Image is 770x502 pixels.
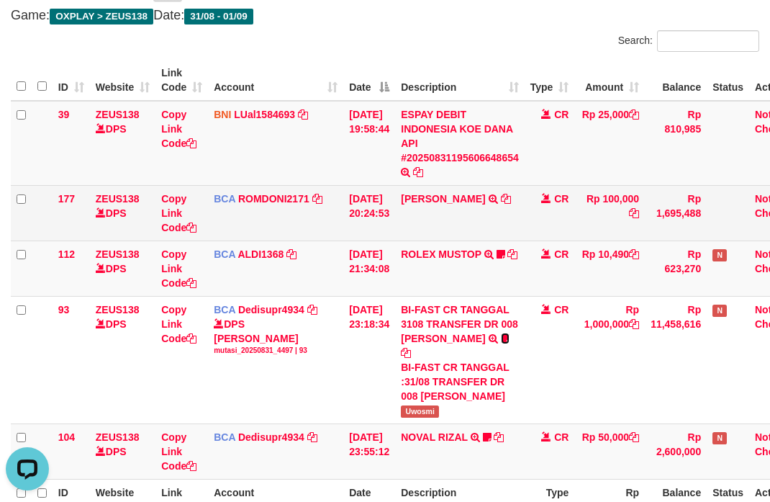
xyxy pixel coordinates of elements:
th: Website: activate to sort column ascending [90,60,155,101]
a: [PERSON_NAME] [401,193,485,205]
a: Copy Rp 50,000 to clipboard [629,431,639,443]
a: Copy Rp 100,000 to clipboard [629,207,639,219]
span: Has Note [712,305,727,317]
td: Rp 10,490 [574,241,645,296]
a: ZEUS138 [96,193,140,205]
span: Uwosmi [401,405,439,418]
a: BI-FAST CR TANGGAL 3108 TRANSFER DR 008 [PERSON_NAME] [401,304,518,344]
td: [DATE] 19:58:44 [343,101,395,186]
span: BNI [214,109,231,120]
a: LUal1584693 [234,109,295,120]
a: ROMDONI2171 [238,193,309,205]
span: Has Note [712,249,727,261]
span: 177 [58,193,75,205]
span: Has Note [712,432,727,444]
span: OXPLAY > ZEUS138 [50,9,153,24]
label: Search: [618,30,759,52]
span: CR [554,248,569,260]
button: Open LiveChat chat widget [6,6,49,49]
td: Rp 810,985 [645,101,707,186]
a: Copy NOVAL RIZAL to clipboard [494,431,504,443]
div: BI-FAST CR TANGGAL :31/08 TRANSFER DR 008 [PERSON_NAME] [401,360,519,403]
a: ALDI1368 [237,248,284,260]
td: Rp 11,458,616 [645,296,707,423]
a: Copy Rp 10,490 to clipboard [629,248,639,260]
td: DPS [90,241,155,296]
a: Copy BI-FAST CR TANGGAL 3108 TRANSFER DR 008 TOTO TAUFIK HIDAYA to clipboard [401,347,411,359]
th: Balance [645,60,707,101]
td: Rp 1,000,000 [574,296,645,423]
a: ZEUS138 [96,109,140,120]
a: ZEUS138 [96,248,140,260]
a: Copy ESPAY DEBIT INDONESIA KOE DANA API #20250831195606648654 to clipboard [413,166,423,178]
th: ID: activate to sort column ascending [53,60,90,101]
td: DPS [90,185,155,241]
span: 39 [58,109,70,120]
span: 93 [58,304,70,315]
a: NOVAL RIZAL [401,431,468,443]
h4: Game: Date: [11,9,759,23]
span: CR [554,193,569,205]
span: BCA [214,248,235,260]
a: Copy Link Code [161,304,196,344]
a: ZEUS138 [96,431,140,443]
a: Copy Rp 25,000 to clipboard [629,109,639,120]
td: Rp 100,000 [574,185,645,241]
th: Link Code: activate to sort column ascending [155,60,208,101]
input: Search: [657,30,759,52]
td: Rp 2,600,000 [645,423,707,479]
div: mutasi_20250831_4497 | 93 [214,346,338,356]
a: ROLEX MUSTOP [401,248,481,260]
span: CR [554,304,569,315]
td: [DATE] 21:34:08 [343,241,395,296]
a: Copy ROMDONI2171 to clipboard [312,193,322,205]
a: Copy ALDI1368 to clipboard [286,248,296,260]
a: Copy Link Code [161,248,196,289]
a: Copy ABDUL GAFUR to clipboard [501,193,511,205]
a: Copy ROLEX MUSTOP to clipboard [507,248,517,260]
th: Date: activate to sort column descending [343,60,395,101]
a: Dedisupr4934 [238,304,304,315]
span: BCA [214,304,235,315]
a: Copy Link Code [161,431,196,472]
td: DPS [90,423,155,479]
td: Rp 623,270 [645,241,707,296]
span: 104 [58,431,75,443]
td: Rp 25,000 [574,101,645,186]
span: CR [554,109,569,120]
th: Description: activate to sort column ascending [395,60,525,101]
span: 112 [58,248,75,260]
td: [DATE] 23:55:12 [343,423,395,479]
th: Amount: activate to sort column ascending [574,60,645,101]
a: ESPAY DEBIT INDONESIA KOE DANA API #20250831195606648654 [401,109,519,163]
a: ZEUS138 [96,304,140,315]
span: CR [554,431,569,443]
th: Type: activate to sort column ascending [525,60,575,101]
td: Rp 1,695,488 [645,185,707,241]
th: Status [707,60,749,101]
span: 31/08 - 01/09 [184,9,253,24]
a: Copy Rp 1,000,000 to clipboard [629,318,639,330]
a: Copy Link Code [161,109,196,149]
span: BCA [214,193,235,205]
td: [DATE] 23:18:34 [343,296,395,423]
td: [DATE] 20:24:53 [343,185,395,241]
a: Copy LUal1584693 to clipboard [298,109,308,120]
a: Copy Link Code [161,193,196,233]
a: Copy Dedisupr4934 to clipboard [307,431,317,443]
td: DPS [90,101,155,186]
th: Account: activate to sort column ascending [208,60,343,101]
a: Copy Dedisupr4934 to clipboard [307,304,317,315]
td: DPS [90,296,155,423]
div: DPS [PERSON_NAME] [214,317,338,356]
td: Rp 50,000 [574,423,645,479]
a: Dedisupr4934 [238,431,304,443]
span: BCA [214,431,235,443]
